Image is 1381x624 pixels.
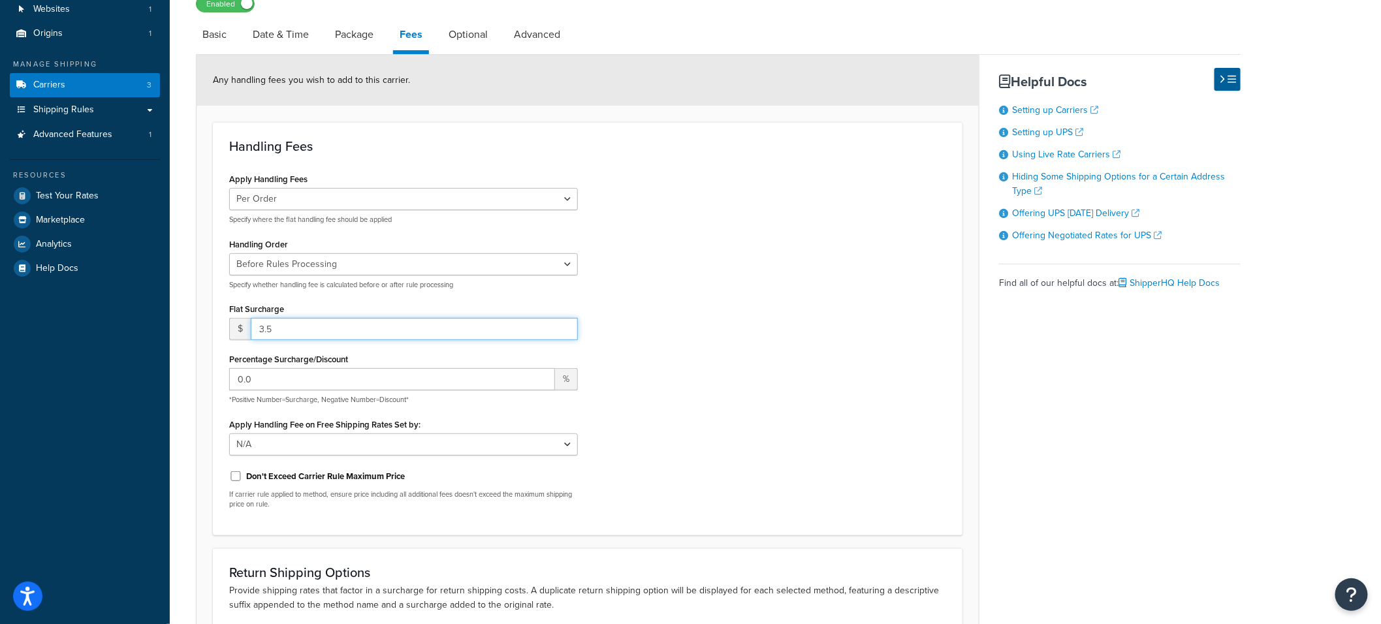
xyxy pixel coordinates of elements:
span: Help Docs [36,263,78,274]
a: Using Live Rate Carriers [1012,148,1120,161]
a: Setting up UPS [1012,125,1083,139]
p: If carrier rule applied to method, ensure price including all additional fees doesn't exceed the ... [229,490,578,510]
label: Handling Order [229,240,288,249]
div: Resources [10,170,160,181]
li: Carriers [10,73,160,97]
label: Don't Exceed Carrier Rule Maximum Price [246,471,405,482]
li: Origins [10,22,160,46]
button: Open Resource Center [1335,578,1368,611]
a: ShipperHQ Help Docs [1119,276,1220,290]
a: Offering UPS [DATE] Delivery [1012,206,1139,220]
h3: Handling Fees [229,139,946,153]
a: Date & Time [246,19,315,50]
a: Package [328,19,380,50]
button: Hide Help Docs [1214,68,1241,91]
a: Offering Negotiated Rates for UPS [1012,228,1162,242]
a: Marketplace [10,208,160,232]
a: Advanced Features1 [10,123,160,147]
a: Carriers3 [10,73,160,97]
span: Shipping Rules [33,104,94,116]
a: Hiding Some Shipping Options for a Certain Address Type [1012,170,1225,198]
span: 1 [149,28,151,39]
p: *Positive Number=Surcharge, Negative Number=Discount* [229,395,578,405]
h3: Helpful Docs [999,74,1241,89]
div: Manage Shipping [10,59,160,70]
a: Basic [196,19,233,50]
label: Apply Handling Fee on Free Shipping Rates Set by: [229,420,421,429]
a: Origins1 [10,22,160,46]
a: Help Docs [10,257,160,280]
label: Apply Handling Fees [229,174,308,184]
p: Specify whether handling fee is calculated before or after rule processing [229,280,578,290]
h3: Return Shipping Options [229,565,946,580]
a: Setting up Carriers [1012,103,1098,117]
a: Shipping Rules [10,98,160,122]
p: Provide shipping rates that factor in a surcharge for return shipping costs. A duplicate return s... [229,584,946,612]
label: Flat Surcharge [229,304,284,314]
span: 1 [149,4,151,15]
span: Any handling fees you wish to add to this carrier. [213,73,410,87]
a: Optional [442,19,494,50]
span: 1 [149,129,151,140]
span: Carriers [33,80,65,91]
span: Origins [33,28,63,39]
a: Advanced [507,19,567,50]
label: Percentage Surcharge/Discount [229,354,348,364]
span: Marketplace [36,215,85,226]
span: Websites [33,4,70,15]
div: Find all of our helpful docs at: [999,264,1241,292]
p: Specify where the flat handling fee should be applied [229,215,578,225]
span: % [555,368,578,390]
a: Fees [393,19,429,54]
span: Advanced Features [33,129,112,140]
span: $ [229,318,251,340]
a: Analytics [10,232,160,256]
span: Analytics [36,239,72,250]
a: Test Your Rates [10,184,160,208]
li: Advanced Features [10,123,160,147]
span: Test Your Rates [36,191,99,202]
span: 3 [147,80,151,91]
